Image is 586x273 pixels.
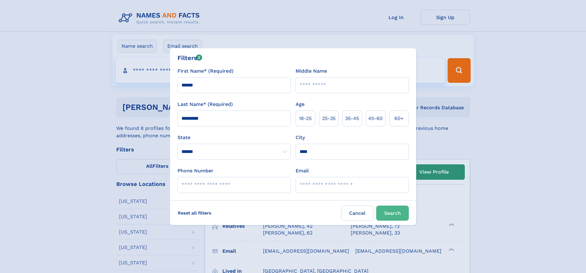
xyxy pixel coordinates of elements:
label: Cancel [341,206,374,221]
label: State [177,134,291,141]
label: Age [296,101,305,108]
div: Filters [177,53,202,62]
label: Phone Number [177,167,213,175]
button: Search [376,206,409,221]
label: First Name* (Required) [177,67,233,75]
span: 18‑25 [299,115,312,122]
span: 60+ [394,115,404,122]
span: 35‑45 [345,115,359,122]
span: 45‑60 [368,115,383,122]
label: Last Name* (Required) [177,101,233,108]
label: City [296,134,305,141]
label: Reset all filters [174,206,215,220]
label: Email [296,167,309,175]
label: Middle Name [296,67,327,75]
span: 25‑35 [322,115,336,122]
